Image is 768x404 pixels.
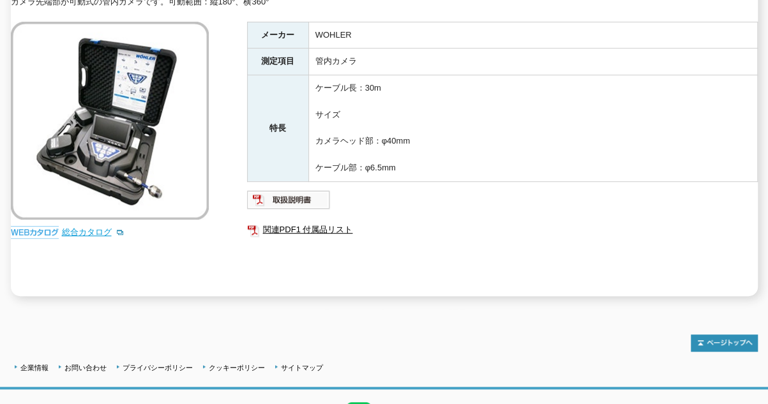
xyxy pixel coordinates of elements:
a: お問い合わせ [64,364,107,371]
a: 取扱説明書 [247,198,331,207]
td: WOHLER [308,22,757,49]
a: 企業情報 [20,364,49,371]
a: プライバシーポリシー [123,364,193,371]
th: 特長 [247,75,308,182]
th: 測定項目 [247,49,308,75]
td: 管内カメラ [308,49,757,75]
img: トップページへ [691,334,758,352]
td: ケーブル長：30m サイズ カメラヘッド部：φ40mm ケーブル部：φ6.5mm [308,75,757,182]
th: メーカー [247,22,308,49]
img: 取扱説明書 [247,190,331,210]
img: 先端可動型配管検査カメラ TA417XG（φ40mm／30m） [11,22,209,220]
a: 関連PDF1 付属品リスト [247,221,758,238]
img: webカタログ [11,226,59,239]
a: クッキーポリシー [209,364,265,371]
a: 総合カタログ [62,227,124,237]
a: サイトマップ [281,364,323,371]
